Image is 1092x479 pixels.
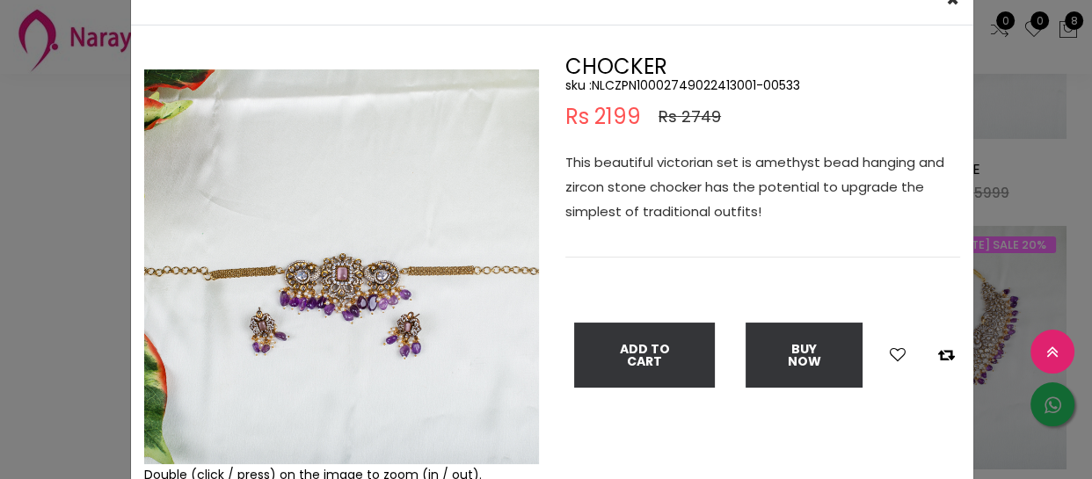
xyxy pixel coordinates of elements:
button: Add to compare [933,344,960,367]
h2: CHOCKER [565,56,960,77]
img: Example [144,69,539,464]
button: Buy Now [746,323,863,388]
span: Rs 2199 [565,106,641,127]
button: Add to wishlist [885,344,911,367]
h5: sku : NLCZPN10002749022413001-00533 [565,77,960,93]
p: This beautiful victorian set is amethyst bead hanging and zircon stone chocker has the potential ... [565,150,960,224]
span: Rs 2749 [659,106,721,127]
button: Add To Cart [574,323,715,388]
